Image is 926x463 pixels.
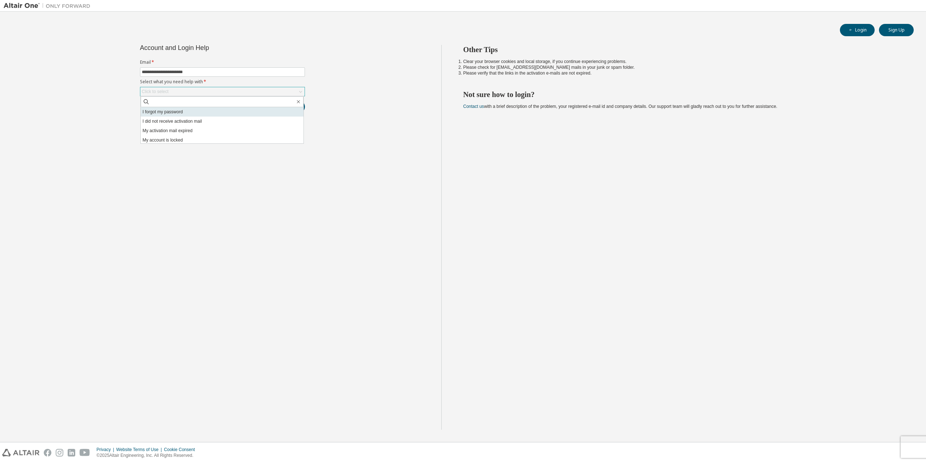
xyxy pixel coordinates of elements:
[463,64,901,70] li: Please check for [EMAIL_ADDRESS][DOMAIN_NAME] mails in your junk or spam folder.
[879,24,914,36] button: Sign Up
[463,104,777,109] span: with a brief description of the problem, your registered e-mail id and company details. Our suppo...
[97,447,116,453] div: Privacy
[140,79,305,85] label: Select what you need help with
[463,90,901,99] h2: Not sure how to login?
[140,59,305,65] label: Email
[56,449,63,456] img: instagram.svg
[164,447,199,453] div: Cookie Consent
[463,59,901,64] li: Clear your browser cookies and local storage, if you continue experiencing problems.
[840,24,875,36] button: Login
[142,89,169,94] div: Click to select
[463,45,901,54] h2: Other Tips
[80,449,90,456] img: youtube.svg
[463,104,484,109] a: Contact us
[4,2,94,9] img: Altair One
[140,45,272,51] div: Account and Login Help
[68,449,75,456] img: linkedin.svg
[141,107,303,117] li: I forgot my password
[2,449,39,456] img: altair_logo.svg
[116,447,164,453] div: Website Terms of Use
[463,70,901,76] li: Please verify that the links in the activation e-mails are not expired.
[97,453,199,459] p: © 2025 Altair Engineering, Inc. All Rights Reserved.
[140,87,305,96] div: Click to select
[44,449,51,456] img: facebook.svg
